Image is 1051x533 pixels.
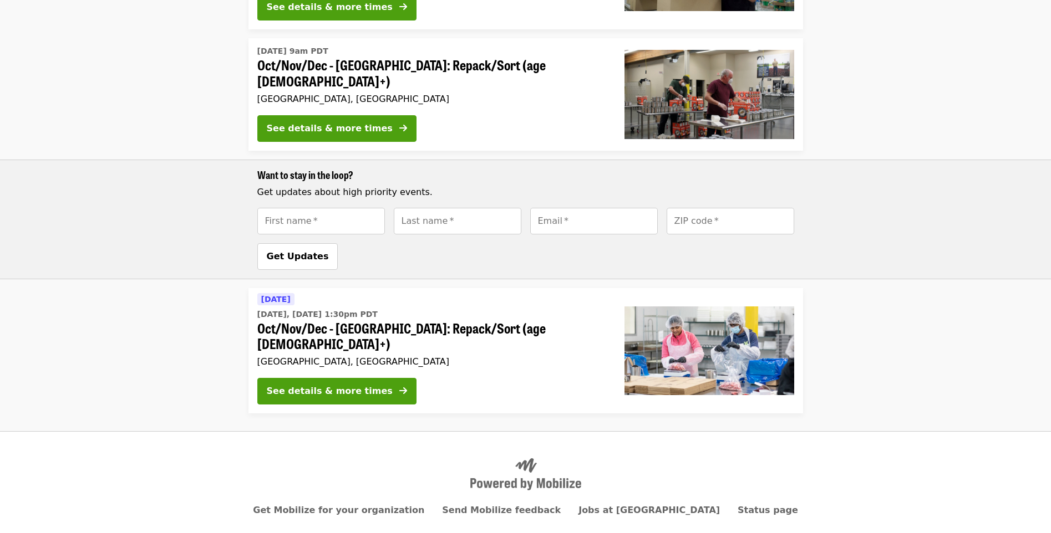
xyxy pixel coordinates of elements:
[267,251,329,262] span: Get Updates
[257,504,794,517] nav: Primary footer navigation
[248,38,803,151] a: See details for "Oct/Nov/Dec - Portland: Repack/Sort (age 16+)"
[261,295,291,304] span: [DATE]
[624,50,794,139] img: Oct/Nov/Dec - Portland: Repack/Sort (age 16+) organized by Oregon Food Bank
[624,306,794,395] img: Oct/Nov/Dec - Beaverton: Repack/Sort (age 10+) organized by Oregon Food Bank
[257,320,607,352] span: Oct/Nov/Dec - [GEOGRAPHIC_DATA]: Repack/Sort (age [DEMOGRAPHIC_DATA]+)
[257,45,328,57] time: [DATE] 9am PDT
[257,356,607,367] div: [GEOGRAPHIC_DATA], [GEOGRAPHIC_DATA]
[578,505,720,515] a: Jobs at [GEOGRAPHIC_DATA]
[470,458,581,490] img: Powered by Mobilize
[257,309,378,320] time: [DATE], [DATE] 1:30pm PDT
[399,386,407,396] i: arrow-right icon
[257,57,607,89] span: Oct/Nov/Dec - [GEOGRAPHIC_DATA]: Repack/Sort (age [DEMOGRAPHIC_DATA]+)
[399,2,407,12] i: arrow-right icon
[257,167,353,182] span: Want to stay in the loop?
[267,385,393,398] div: See details & more times
[257,187,433,197] span: Get updates about high priority events.
[257,94,607,104] div: [GEOGRAPHIC_DATA], [GEOGRAPHIC_DATA]
[394,208,521,234] input: [object Object]
[257,115,417,142] button: See details & more times
[399,123,407,134] i: arrow-right icon
[257,208,385,234] input: [object Object]
[257,243,338,270] button: Get Updates
[530,208,658,234] input: [object Object]
[267,1,393,14] div: See details & more times
[248,288,803,414] a: See details for "Oct/Nov/Dec - Beaverton: Repack/Sort (age 10+)"
[738,505,798,515] a: Status page
[667,208,794,234] input: [object Object]
[442,505,561,515] a: Send Mobilize feedback
[257,378,417,404] button: See details & more times
[267,122,393,135] div: See details & more times
[253,505,424,515] a: Get Mobilize for your organization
